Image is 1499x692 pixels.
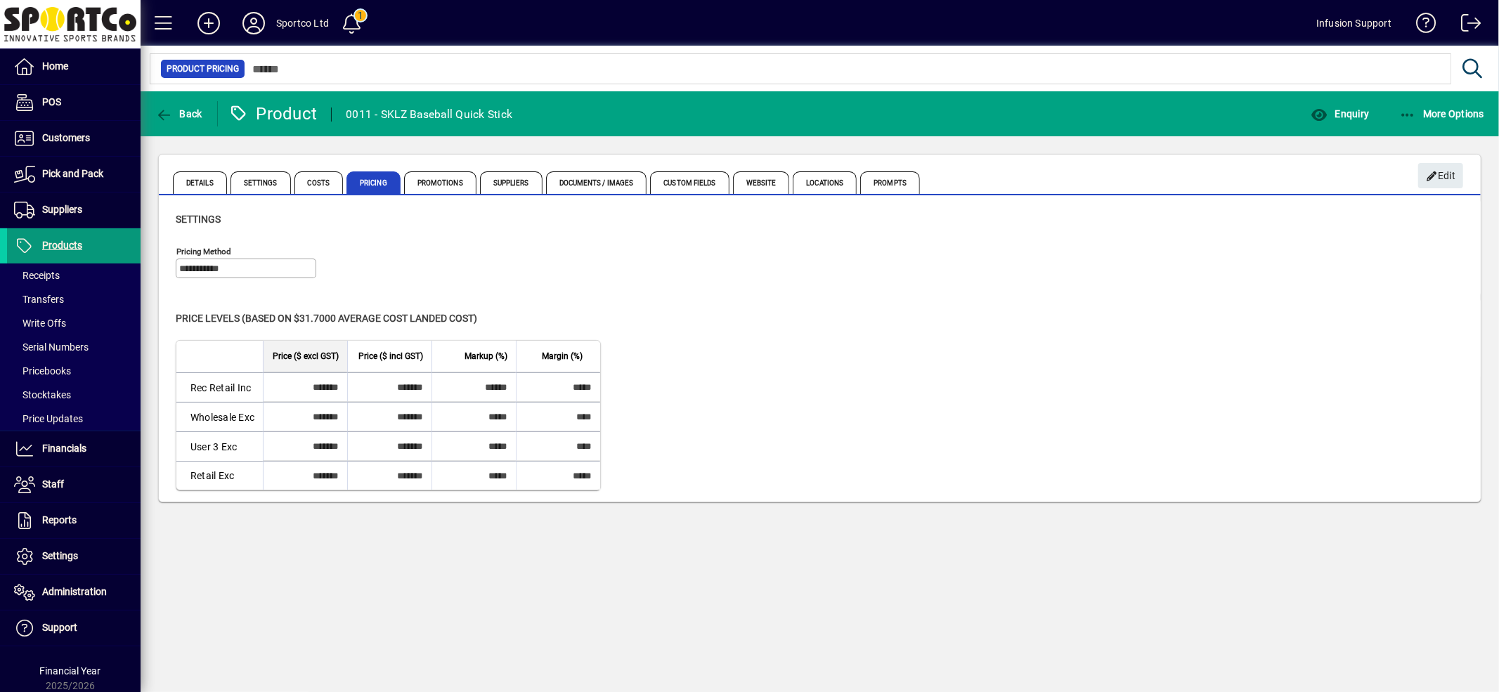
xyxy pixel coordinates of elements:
[1316,12,1391,34] div: Infusion Support
[173,171,227,194] span: Details
[1426,164,1456,188] span: Edit
[42,204,82,215] span: Suppliers
[650,171,729,194] span: Custom Fields
[7,85,141,120] a: POS
[1396,101,1488,126] button: More Options
[42,550,78,561] span: Settings
[1311,108,1369,119] span: Enquiry
[542,348,583,364] span: Margin (%)
[1418,163,1463,188] button: Edit
[480,171,543,194] span: Suppliers
[7,407,141,431] a: Price Updates
[276,12,329,34] div: Sportco Ltd
[793,171,857,194] span: Locations
[465,348,507,364] span: Markup (%)
[40,665,101,677] span: Financial Year
[176,247,231,256] mat-label: Pricing method
[7,359,141,383] a: Pricebooks
[176,372,263,402] td: Rec Retail Inc
[176,313,477,324] span: Price levels (based on $31.7000 Average cost landed cost)
[7,467,141,502] a: Staff
[1451,3,1481,48] a: Logout
[42,514,77,525] span: Reports
[42,478,64,490] span: Staff
[231,171,291,194] span: Settings
[176,431,263,461] td: User 3 Exc
[346,103,512,126] div: 0011 - SKLZ Baseball Quick Stick
[141,101,218,126] app-page-header-button: Back
[228,103,318,125] div: Product
[231,11,276,36] button: Profile
[7,287,141,311] a: Transfers
[7,263,141,287] a: Receipts
[860,171,920,194] span: Prompts
[167,62,239,76] span: Product Pricing
[14,413,83,424] span: Price Updates
[273,348,339,364] span: Price ($ excl GST)
[7,157,141,192] a: Pick and Pack
[346,171,401,194] span: Pricing
[42,96,61,107] span: POS
[42,60,68,72] span: Home
[176,214,221,225] span: Settings
[42,443,86,454] span: Financials
[14,294,64,305] span: Transfers
[42,586,107,597] span: Administration
[7,383,141,407] a: Stocktakes
[14,341,89,353] span: Serial Numbers
[14,318,66,329] span: Write Offs
[1406,3,1436,48] a: Knowledge Base
[7,431,141,466] a: Financials
[42,132,90,143] span: Customers
[404,171,476,194] span: Promotions
[42,240,82,251] span: Products
[7,49,141,84] a: Home
[42,168,103,179] span: Pick and Pack
[7,121,141,156] a: Customers
[7,539,141,574] a: Settings
[14,270,60,281] span: Receipts
[1399,108,1485,119] span: More Options
[7,311,141,335] a: Write Offs
[358,348,423,364] span: Price ($ incl GST)
[7,611,141,646] a: Support
[152,101,206,126] button: Back
[14,389,71,400] span: Stocktakes
[14,365,71,377] span: Pricebooks
[546,171,647,194] span: Documents / Images
[176,402,263,431] td: Wholesale Exc
[155,108,202,119] span: Back
[7,192,141,228] a: Suppliers
[7,503,141,538] a: Reports
[176,461,263,490] td: Retail Exc
[7,335,141,359] a: Serial Numbers
[1307,101,1373,126] button: Enquiry
[42,622,77,633] span: Support
[7,575,141,610] a: Administration
[294,171,344,194] span: Costs
[733,171,790,194] span: Website
[186,11,231,36] button: Add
